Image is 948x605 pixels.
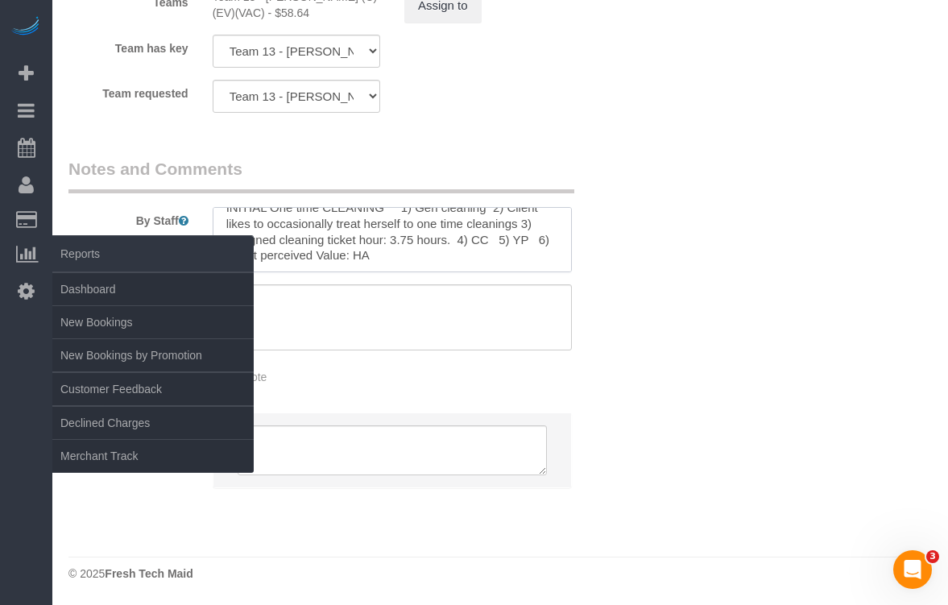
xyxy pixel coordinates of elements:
a: New Bookings by Promotion [52,339,254,371]
label: Team has key [56,35,201,56]
div: © 2025 [68,566,932,582]
a: Customer Feedback [52,373,254,405]
span: Reports [52,235,254,272]
a: Dashboard [52,273,254,305]
a: Declined Charges [52,407,254,439]
iframe: Intercom live chat [893,550,932,589]
label: By Staff [56,207,201,229]
img: Automaid Logo [10,16,42,39]
legend: Notes and Comments [68,157,574,193]
strong: Fresh Tech Maid [105,567,192,580]
a: Merchant Track [52,440,254,472]
ul: Reports [52,272,254,473]
span: 3 [926,550,939,563]
label: Team requested [56,80,201,102]
a: New Bookings [52,306,254,338]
